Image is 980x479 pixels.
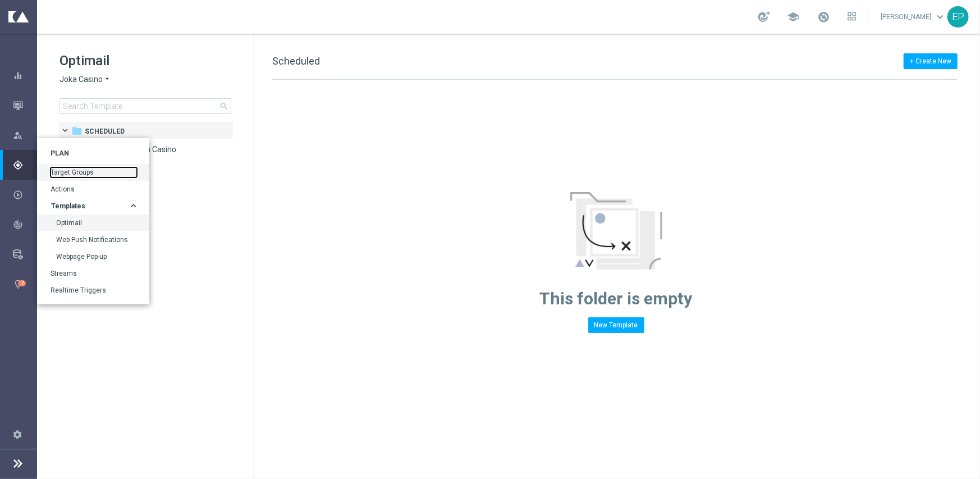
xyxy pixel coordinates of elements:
[13,249,36,259] div: Data Studio
[13,190,36,200] div: Execute
[37,198,149,265] div: Templates
[13,269,36,299] div: Optibot
[947,6,969,28] div: EP
[880,8,947,25] a: [PERSON_NAME]keyboard_arrow_down
[51,203,85,209] span: Templates
[13,130,23,140] i: person_search
[37,143,146,163] div: Plan
[12,280,37,289] button: lightbulb Optibot 7
[59,74,112,85] button: Joka Casino arrow_drop_down
[272,55,320,67] span: Scheduled
[56,235,134,244] a: Web Push Notifications
[18,280,26,286] div: 7
[59,98,231,114] input: Search Template
[59,74,103,85] span: Joka Casino
[13,160,23,170] i: gps_fixed
[219,102,228,111] span: search
[37,215,149,231] div: Optimail
[56,252,134,261] a: Webpage Pop-up
[85,126,125,136] span: Scheduled
[51,268,137,279] a: Streams
[934,11,946,23] span: keyboard_arrow_down
[540,289,693,308] span: This folder is empty
[13,279,23,289] i: lightbulb
[128,200,139,211] i: keyboard_arrow_right
[13,130,36,140] div: Explore
[13,220,23,230] i: track_changes
[56,218,134,227] a: Optimail
[12,101,37,110] button: Mission Control
[51,202,139,211] button: Templates keyboard_arrow_right
[12,220,37,229] button: track_changes Analyze
[51,203,128,209] div: Templates
[588,317,644,333] button: New Template
[12,161,37,170] button: Plan Target Groups Actions Templates keyboard_arrow_right Optimail Web Push Notifications Webpage...
[13,160,36,170] div: Plan
[787,11,799,23] span: school
[13,220,36,230] div: Analyze
[59,52,231,70] h1: Optimail
[37,164,149,181] div: Target Groups
[103,74,112,85] i: arrow_drop_down
[37,248,149,265] div: Webpage Pop-up
[37,282,149,299] div: Realtime Triggers
[13,90,36,120] div: Mission Control
[51,167,137,177] a: Target Groups
[12,131,37,140] button: person_search Explore
[12,71,37,80] button: equalizer Dashboard
[570,192,662,270] img: emptyStateManageTemplates.jpg
[13,71,23,81] i: equalizer
[13,61,36,90] div: Dashboard
[37,231,149,248] div: Web Push Notifications
[51,285,137,295] a: Realtime Triggers
[12,250,37,259] button: Data Studio
[12,190,37,199] button: play_circle_outline Execute
[904,53,958,69] button: + Create New
[37,181,149,198] div: Actions
[13,190,23,200] i: play_circle_outline
[71,125,83,136] i: folder
[6,419,29,449] div: Settings
[12,429,22,439] i: settings
[37,265,149,282] div: Streams
[51,184,137,194] a: Actions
